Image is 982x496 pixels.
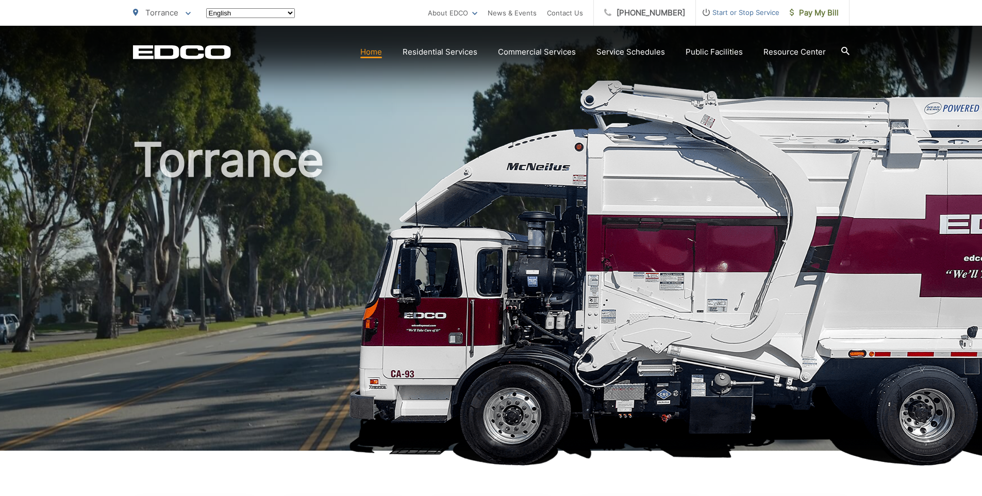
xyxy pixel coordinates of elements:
a: Home [360,46,382,58]
a: Service Schedules [596,46,665,58]
a: News & Events [488,7,537,19]
a: About EDCO [428,7,477,19]
a: Residential Services [403,46,477,58]
a: Public Facilities [686,46,743,58]
a: Contact Us [547,7,583,19]
select: Select a language [206,8,295,18]
a: Commercial Services [498,46,576,58]
span: Pay My Bill [790,7,839,19]
span: Torrance [145,8,178,18]
h1: Torrance [133,134,850,460]
a: Resource Center [763,46,826,58]
a: EDCD logo. Return to the homepage. [133,45,231,59]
